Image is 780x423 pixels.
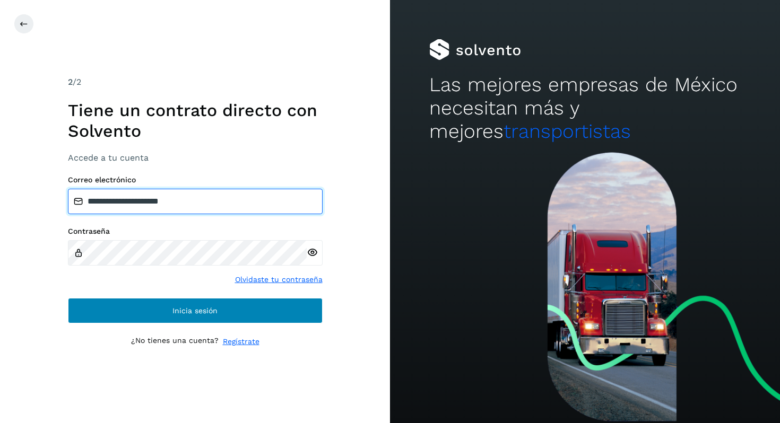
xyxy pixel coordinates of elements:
h3: Accede a tu cuenta [68,153,323,163]
h1: Tiene un contrato directo con Solvento [68,100,323,141]
label: Contraseña [68,227,323,236]
span: 2 [68,77,73,87]
h2: Las mejores empresas de México necesitan más y mejores [429,73,741,144]
p: ¿No tienes una cuenta? [131,336,219,347]
label: Correo electrónico [68,175,323,184]
a: Olvidaste tu contraseña [235,274,323,285]
span: Inicia sesión [172,307,218,314]
a: Regístrate [223,336,259,347]
div: /2 [68,76,323,89]
span: transportistas [504,120,631,143]
button: Inicia sesión [68,298,323,323]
